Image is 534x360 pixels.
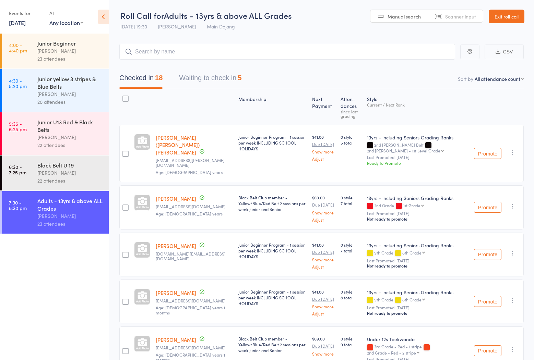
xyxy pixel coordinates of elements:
[37,212,103,220] div: [PERSON_NAME]
[9,164,26,175] time: 6:30 - 7:25 pm
[120,10,164,21] span: Roll Call for
[312,250,335,255] small: Due [DATE]
[156,158,233,168] small: jo@mcmartin.id.au
[37,98,103,106] div: 20 attendees
[37,177,103,185] div: 22 attendees
[312,202,335,207] small: Due [DATE]
[341,134,361,140] span: 0 style
[156,336,196,343] a: [PERSON_NAME]
[2,69,109,112] a: 4:30 -5:20 pmJunior yellow 3 stripes & Blue Belts[PERSON_NAME]20 attendees
[49,19,83,26] div: Any location
[474,202,501,213] button: Promote
[37,75,103,90] div: Junior yellow 3 stripes & Blue Belts
[474,296,501,307] button: Promote
[474,249,501,260] button: Promote
[485,45,524,59] button: CSV
[9,8,43,19] div: Events for
[341,109,361,118] div: since last grading
[341,195,361,200] span: 0 style
[312,157,335,161] a: Adjust
[312,149,335,154] a: Show more
[341,289,361,295] span: 0 style
[37,197,103,212] div: Adults - 13yrs & above ALL Grades
[156,134,200,156] a: [PERSON_NAME] ([PERSON_NAME]) [PERSON_NAME]
[367,242,468,249] div: 13yrs + including Seniors Grading Ranks
[402,297,422,302] div: 8th Grade
[367,289,468,296] div: 13yrs + including Seniors Grading Ranks
[9,200,27,211] time: 7:30 - 8:30 pm
[367,211,468,216] small: Last Promoted: [DATE]
[238,134,307,151] div: Junior Beginner Program - 1 session per week INCLUDING SCHOOL HOLIDAYS
[2,34,109,69] a: 4:00 -4:40 pmJunior Beginner[PERSON_NAME]23 attendees
[238,289,307,306] div: Junior Beginner Program - 1 session per week INCLUDING SCHOOL HOLIDAYS
[37,90,103,98] div: [PERSON_NAME]
[155,74,163,82] div: 18
[367,250,468,256] div: 9th Grade
[312,311,335,316] a: Adjust
[37,39,103,47] div: Junior Beginner
[37,141,103,149] div: 22 attendees
[37,220,103,228] div: 23 attendees
[9,121,27,132] time: 5:35 - 6:25 pm
[9,42,27,53] time: 4:00 - 4:40 pm
[367,142,468,153] div: 2nd [PERSON_NAME] Belt
[458,75,473,82] label: Sort by
[2,112,109,155] a: 5:35 -6:25 pmJunior U13 Red & Black Belts[PERSON_NAME]22 attendees
[2,156,109,190] a: 6:30 -7:25 pmBlack Belt U 19[PERSON_NAME]22 attendees
[341,295,361,300] span: 8 total
[37,55,103,63] div: 23 attendees
[309,92,338,122] div: Next Payment
[37,47,103,55] div: [PERSON_NAME]
[312,344,335,348] small: Due [DATE]
[37,169,103,177] div: [PERSON_NAME]
[156,242,196,249] a: [PERSON_NAME]
[341,242,361,248] span: 0 style
[367,350,416,355] div: 2nd Grade - Red - 2 stripe
[367,336,468,343] div: Under 12s Taekwondo
[367,310,468,316] div: Not ready to promote
[164,10,292,21] span: Adults - 13yrs & above ALL Grades
[312,218,335,222] a: Adjust
[158,23,196,30] span: [PERSON_NAME]
[367,134,468,141] div: 13yrs + including Seniors Grading Ranks
[475,75,520,82] div: All attendance count
[312,351,335,356] a: Show more
[367,344,468,355] div: 3rd Grade - Red - 1 stripe
[9,78,27,89] time: 4:30 - 5:20 pm
[156,211,223,216] span: Age: [DEMOGRAPHIC_DATA] years
[367,305,468,310] small: Last Promoted: [DATE]
[238,74,241,82] div: 5
[367,297,468,303] div: 9th Grade
[37,118,103,133] div: Junior U13 Red & Black Belts
[179,71,241,89] button: Waiting to check in5
[341,140,361,146] span: 5 total
[312,195,335,222] div: $69.00
[367,258,468,263] small: Last Promoted: [DATE]
[156,195,196,202] a: [PERSON_NAME]
[236,92,309,122] div: Membership
[156,169,223,175] span: Age: [DEMOGRAPHIC_DATA] years
[367,216,468,222] div: Not ready to promote
[37,161,103,169] div: Black Belt U 19
[364,92,471,122] div: Style
[367,155,468,160] small: Last Promoted: [DATE]
[367,195,468,201] div: 13yrs + including Seniors Grading Ranks
[156,289,196,296] a: [PERSON_NAME]
[367,263,468,269] div: Not ready to promote
[207,23,235,30] span: Main Dojang
[312,264,335,269] a: Adjust
[37,133,103,141] div: [PERSON_NAME]
[367,203,468,209] div: 2nd Grade
[312,242,335,269] div: $41.00
[156,251,233,261] small: sethleslie.au@gmail.com
[156,345,233,350] small: Bessmucke1@gmail.com
[341,200,361,206] span: 7 total
[312,257,335,262] a: Show more
[312,297,335,301] small: Due [DATE]
[119,71,163,89] button: Checked in18
[445,13,476,20] span: Scanner input
[238,336,307,353] div: Black Belt Club member - Yellow/Blue/Red Belt 2 sessions per week Junior and Senior
[402,250,422,255] div: 8th Grade
[367,148,440,153] div: 2nd [PERSON_NAME] - 1st Level Grade
[156,305,225,315] span: Age: [DEMOGRAPHIC_DATA] years 1 months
